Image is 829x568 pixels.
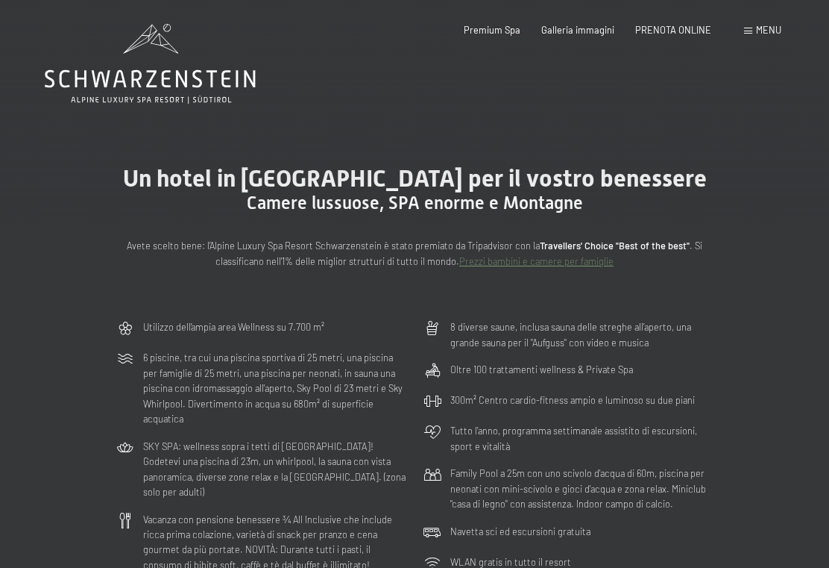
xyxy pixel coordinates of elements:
[450,423,713,454] p: Tutto l’anno, programma settimanale assistito di escursioni, sport e vitalità
[450,393,695,408] p: 300m² Centro cardio-fitness ampio e luminoso su due piani
[450,319,713,350] p: 8 diverse saune, inclusa sauna delle streghe all’aperto, una grande sauna per il "Aufguss" con vi...
[756,24,781,36] span: Menu
[450,362,633,377] p: Oltre 100 trattamenti wellness & Private Spa
[123,164,707,193] span: Un hotel in [GEOGRAPHIC_DATA] per il vostro benessere
[450,524,590,539] p: Navetta sci ed escursioni gratuita
[450,466,713,511] p: Family Pool a 25m con uno scivolo d'acqua di 60m, piscina per neonati con mini-scivolo e gioci d'...
[143,319,324,334] p: Utilizzo dell‘ampia area Wellness su 7.700 m²
[541,24,614,36] a: Galleria immagini
[143,439,406,500] p: SKY SPA: wellness sopra i tetti di [GEOGRAPHIC_DATA]! Godetevi una piscina di 23m, un whirlpool, ...
[464,24,520,36] a: Premium Spa
[540,240,690,252] strong: Travellers' Choice "Best of the best"
[247,193,583,213] span: Camere lussuose, SPA enorme e Montagne
[116,238,713,269] p: Avete scelto bene: l’Alpine Luxury Spa Resort Schwarzenstein è stato premiato da Tripadvisor con ...
[459,255,614,267] a: Prezzi bambini e camere per famiglie
[143,350,406,426] p: 6 piscine, tra cui una piscina sportiva di 25 metri, una piscina per famiglie di 25 metri, una pi...
[635,24,711,36] a: PRENOTA ONLINE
